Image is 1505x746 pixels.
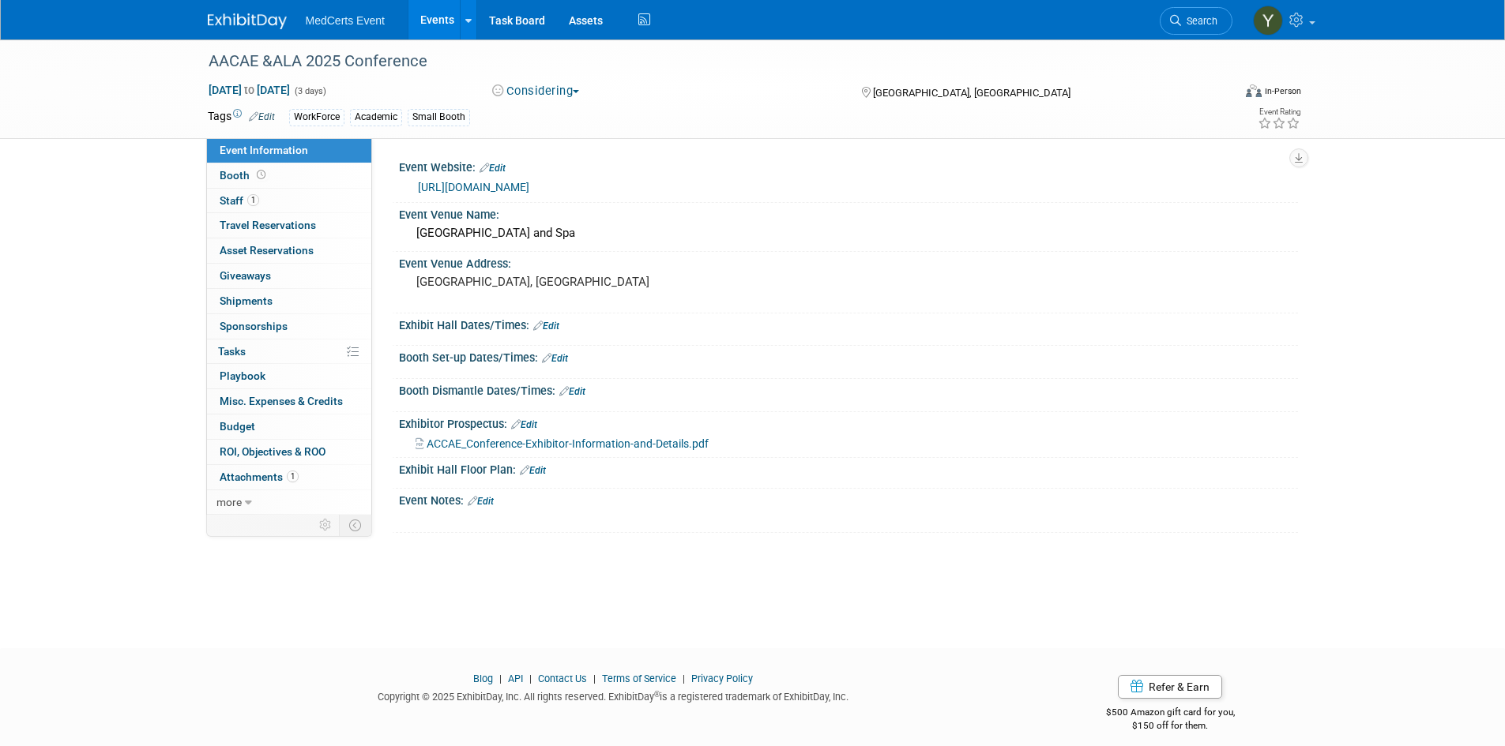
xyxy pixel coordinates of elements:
[1246,84,1262,97] img: Format-Inperson.png
[207,465,371,489] a: Attachments1
[293,86,326,96] span: (3 days)
[207,490,371,515] a: more
[1264,85,1301,97] div: In-Person
[339,515,371,535] td: Toggle Event Tabs
[220,169,269,182] span: Booth
[312,515,340,535] td: Personalize Event Tab Strip
[602,673,676,684] a: Terms of Service
[408,109,470,126] div: Small Booth
[207,314,371,339] a: Sponsorships
[220,369,265,382] span: Playbook
[399,458,1298,478] div: Exhibit Hall Floor Plan:
[220,244,314,257] span: Asset Reservations
[207,414,371,439] a: Budget
[487,83,585,99] button: Considering
[208,13,287,29] img: ExhibitDay
[473,673,493,684] a: Blog
[254,169,269,181] span: Booth not reserved yet
[399,489,1298,509] div: Event Notes:
[208,83,291,97] span: [DATE] [DATE]
[207,440,371,464] a: ROI, Objectives & ROO
[411,221,1286,246] div: [GEOGRAPHIC_DATA] and Spa
[249,111,275,122] a: Edit
[220,320,288,332] span: Sponsorships
[247,194,259,206] span: 1
[1160,7,1232,35] a: Search
[220,144,308,156] span: Event Information
[207,238,371,263] a: Asset Reservations
[679,673,689,684] span: |
[1043,719,1298,733] div: $150 off for them.
[220,294,273,307] span: Shipments
[1181,15,1217,27] span: Search
[242,84,257,96] span: to
[654,690,660,699] sup: ®
[399,156,1298,176] div: Event Website:
[220,445,325,458] span: ROI, Objectives & ROO
[495,673,506,684] span: |
[399,313,1298,334] div: Exhibit Hall Dates/Times:
[468,496,494,507] a: Edit
[399,412,1298,433] div: Exhibitor Prospectus:
[416,437,709,450] a: ACCAE_Conference-Exhibitor-Information-and-Details.pdf
[306,14,385,27] span: MedCerts Event
[207,389,371,414] a: Misc. Expenses & Credits
[203,47,1209,76] div: AACAE &ALA 2025 Conference
[220,395,343,407] span: Misc. Expenses & Credits
[416,275,756,289] pre: [GEOGRAPHIC_DATA], [GEOGRAPHIC_DATA]
[873,87,1070,99] span: [GEOGRAPHIC_DATA], [GEOGRAPHIC_DATA]
[511,419,537,430] a: Edit
[520,465,546,476] a: Edit
[208,108,275,126] td: Tags
[207,289,371,313] a: Shipments
[1118,675,1222,699] a: Refer & Earn
[207,213,371,238] a: Travel Reservations
[508,673,523,684] a: API
[207,163,371,188] a: Booth
[525,673,536,684] span: |
[350,109,402,126] div: Academic
[399,346,1298,366] div: Booth Set-up Dates/Times:
[533,321,559,332] a: Edit
[207,189,371,213] a: Staff1
[418,181,529,193] a: [URL][DOMAIN_NAME]
[691,673,753,684] a: Privacy Policy
[207,364,371,388] a: Playbook
[220,470,299,483] span: Attachments
[559,386,585,397] a: Edit
[589,673,600,684] span: |
[1139,82,1302,106] div: Event Format
[287,470,299,482] span: 1
[1258,108,1300,116] div: Event Rating
[1253,6,1283,36] img: Yenexis Quintana
[207,339,371,364] a: Tasks
[220,420,255,433] span: Budget
[399,379,1298,399] div: Booth Dismantle Dates/Times:
[289,109,344,126] div: WorkForce
[399,203,1298,223] div: Event Venue Name:
[538,673,587,684] a: Contact Us
[220,219,316,231] span: Travel Reservations
[1043,695,1298,732] div: $500 Amazon gift card for you,
[207,138,371,163] a: Event Information
[399,252,1298,272] div: Event Venue Address:
[218,345,246,358] span: Tasks
[216,496,242,508] span: more
[207,264,371,288] a: Giveaways
[208,686,1020,704] div: Copyright © 2025 ExhibitDay, Inc. All rights reserved. ExhibitDay is a registered trademark of Ex...
[427,437,709,450] span: ACCAE_Conference-Exhibitor-Information-and-Details.pdf
[542,353,568,364] a: Edit
[220,194,259,207] span: Staff
[220,269,271,282] span: Giveaways
[480,163,506,174] a: Edit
